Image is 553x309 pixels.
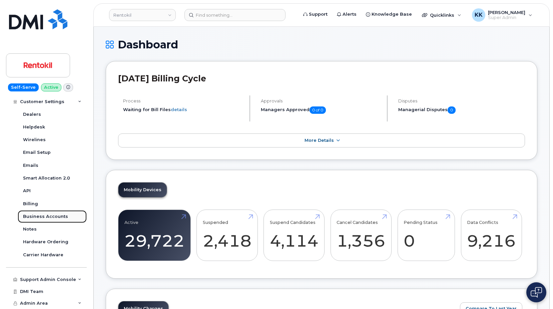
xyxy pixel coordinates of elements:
[203,213,251,257] a: Suspended 2,418
[123,106,244,113] li: Waiting for Bill Files
[106,39,537,50] h1: Dashboard
[337,213,385,257] a: Cancel Candidates 1,356
[531,287,542,298] img: Open chat
[305,138,334,143] span: More Details
[398,98,525,103] h4: Disputes
[261,106,382,114] h5: Managers Approved
[171,107,187,112] a: details
[398,106,525,114] h5: Managerial Disputes
[123,98,244,103] h4: Process
[118,183,167,197] a: Mobility Devices
[124,213,184,257] a: Active 29,722
[404,213,449,257] a: Pending Status 0
[467,213,516,257] a: Data Conflicts 9,216
[270,213,319,257] a: Suspend Candidates 4,114
[261,98,382,103] h4: Approvals
[118,73,525,83] h2: [DATE] Billing Cycle
[448,106,456,114] span: 0
[310,106,326,114] span: 0 of 0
